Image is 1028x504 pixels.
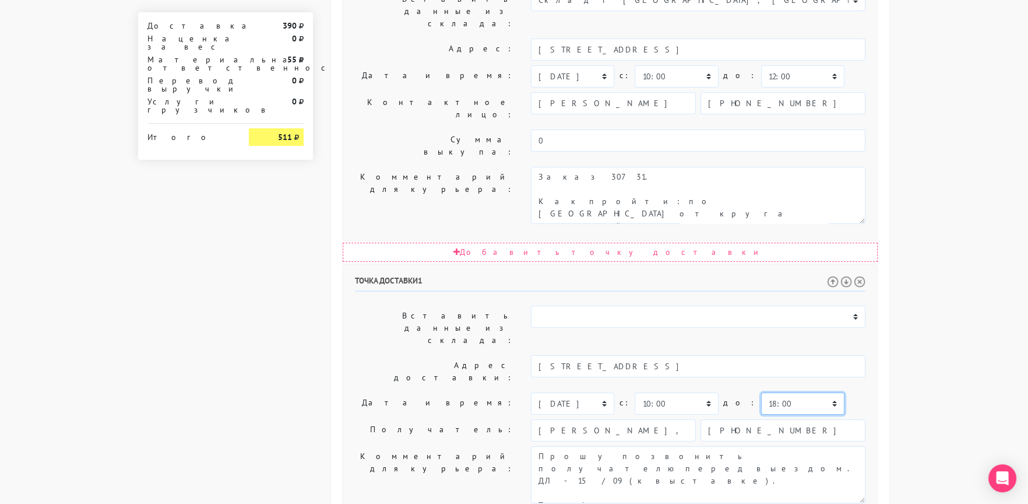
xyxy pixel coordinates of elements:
[619,65,630,86] label: c:
[139,55,240,72] div: Материальная ответственность
[139,76,240,93] div: Перевод выручки
[700,92,865,114] input: Телефон
[355,276,865,292] h6: Точка доставки
[346,92,522,125] label: Контактное лицо:
[343,243,878,262] div: Добавить точку доставки
[346,446,522,503] label: Комментарий для курьера:
[147,128,231,141] div: Итого
[283,20,297,31] strong: 390
[619,393,630,413] label: c:
[700,419,865,442] input: Телефон
[988,464,1016,492] div: Open Intercom Messenger
[139,22,240,30] div: Доставка
[531,419,696,442] input: Имя
[292,33,297,44] strong: 0
[278,132,292,142] strong: 511
[346,419,522,442] label: Получатель:
[531,446,865,503] textarea: Прошу позвонить получателю перед выездом. ДЛ - 15/09 (к выставке). Телефон для связи по доставке:...
[346,355,522,388] label: Адрес доставки:
[346,38,522,61] label: Адрес:
[346,167,522,224] label: Комментарий для курьера:
[139,97,240,114] div: Услуги грузчиков
[346,129,522,162] label: Сумма выкупа:
[292,96,297,107] strong: 0
[531,92,696,114] input: Имя
[292,75,297,86] strong: 0
[346,393,522,415] label: Дата и время:
[531,167,865,224] textarea: Как пройти: по [GEOGRAPHIC_DATA] от круга второй поворот во двор. Серые ворота с калиткой между а...
[139,34,240,51] div: Наценка за вес
[346,306,522,351] label: Вставить данные из склада:
[418,275,423,286] span: 1
[287,54,297,65] strong: 55
[723,65,756,86] label: до:
[346,65,522,87] label: Дата и время:
[723,393,756,413] label: до:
